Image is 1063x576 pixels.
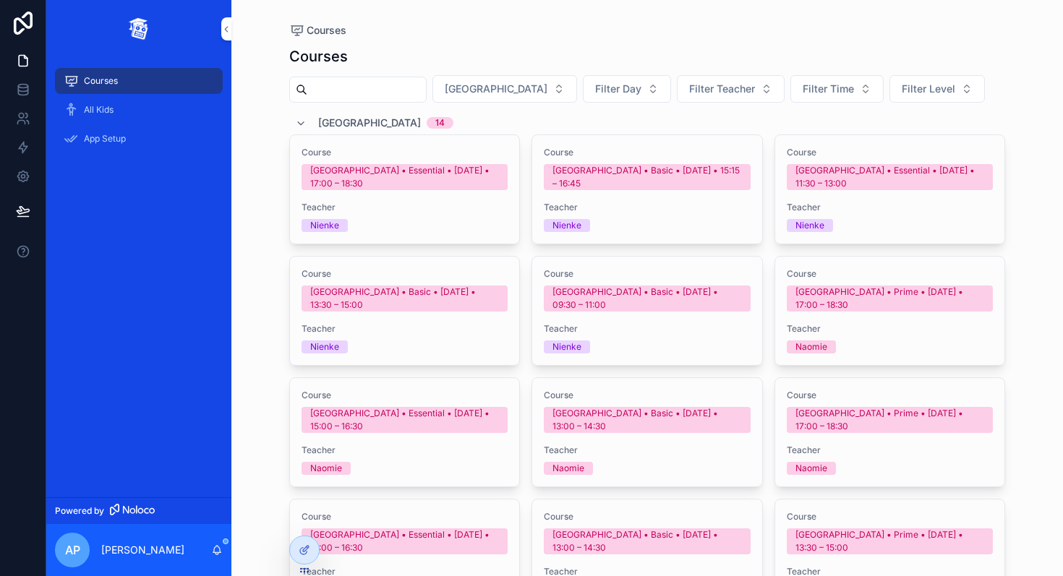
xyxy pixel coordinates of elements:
a: Course[GEOGRAPHIC_DATA] • Basic • [DATE] • 15:15 – 16:45TeacherNienke [531,134,763,244]
div: [GEOGRAPHIC_DATA] • Basic • [DATE] • 13:30 – 15:00 [310,285,500,311]
span: Course [787,511,994,523]
span: Teacher [544,202,751,213]
div: [GEOGRAPHIC_DATA] • Prime • [DATE] • 17:00 – 18:30 [795,285,985,311]
button: Select Button [583,75,671,103]
span: Filter Teacher [689,82,755,96]
div: [GEOGRAPHIC_DATA] • Essential • [DATE] • 17:00 – 18:30 [310,164,500,190]
div: [GEOGRAPHIC_DATA] • Basic • [DATE] • 15:15 – 16:45 [552,164,742,190]
span: AP [65,541,80,559]
a: Courses [55,68,223,94]
button: Select Button [432,75,577,103]
span: Courses [84,75,118,87]
span: Teacher [544,323,751,335]
span: Courses [307,23,346,38]
div: [GEOGRAPHIC_DATA] • Basic • [DATE] • 13:00 – 14:30 [552,528,742,554]
button: Select Button [677,75,785,103]
span: Teacher [544,444,751,456]
span: Teacher [787,202,994,213]
div: [GEOGRAPHIC_DATA] • Essential • [DATE] • 15:00 – 16:30 [310,407,500,433]
span: Course [787,268,994,280]
div: Nienke [310,219,339,232]
div: Naomie [552,462,584,475]
span: Teacher [302,323,508,335]
a: Courses [289,23,346,38]
span: Filter Time [803,82,854,96]
span: Course [302,511,508,523]
span: All Kids [84,104,114,116]
span: [GEOGRAPHIC_DATA] [318,116,421,130]
span: Course [302,147,508,158]
span: Teacher [302,444,508,456]
a: Course[GEOGRAPHIC_DATA] • Basic • [DATE] • 13:00 – 14:30TeacherNaomie [531,377,763,487]
div: Naomie [795,462,827,475]
a: Course[GEOGRAPHIC_DATA] • Prime • [DATE] • 17:00 – 18:30TeacherNaomie [774,256,1006,366]
a: Course[GEOGRAPHIC_DATA] • Prime • [DATE] • 17:00 – 18:30TeacherNaomie [774,377,1006,487]
div: Naomie [310,462,342,475]
span: Filter Day [595,82,641,96]
span: Course [544,147,751,158]
div: Nienke [795,219,824,232]
div: [GEOGRAPHIC_DATA] • Prime • [DATE] • 13:30 – 15:00 [795,528,985,554]
span: Filter Level [902,82,955,96]
div: Naomie [795,340,827,353]
span: [GEOGRAPHIC_DATA] [445,82,547,96]
div: Nienke [552,340,581,353]
button: Select Button [889,75,985,103]
a: Course[GEOGRAPHIC_DATA] • Essential • [DATE] • 11:30 – 13:00TeacherNienke [774,134,1006,244]
p: [PERSON_NAME] [101,543,184,557]
div: Nienke [552,219,581,232]
a: Course[GEOGRAPHIC_DATA] • Basic • [DATE] • 09:30 – 11:00TeacherNienke [531,256,763,366]
span: Course [787,390,994,401]
div: [GEOGRAPHIC_DATA] • Essential • [DATE] • 15:00 – 16:30 [310,528,500,554]
a: App Setup [55,126,223,152]
div: [GEOGRAPHIC_DATA] • Basic • [DATE] • 09:30 – 11:00 [552,285,742,311]
span: App Setup [84,133,126,145]
div: [GEOGRAPHIC_DATA] • Essential • [DATE] • 11:30 – 13:00 [795,164,985,190]
img: App logo [127,17,150,40]
button: Select Button [790,75,884,103]
span: Powered by [55,505,104,517]
div: 14 [435,117,445,129]
a: Course[GEOGRAPHIC_DATA] • Basic • [DATE] • 13:30 – 15:00TeacherNienke [289,256,521,366]
span: Course [544,268,751,280]
span: Teacher [787,323,994,335]
div: scrollable content [46,58,231,171]
div: Nienke [310,340,339,353]
h1: Courses [289,46,348,66]
div: [GEOGRAPHIC_DATA] • Basic • [DATE] • 13:00 – 14:30 [552,407,742,433]
a: Powered by [46,497,231,524]
a: Course[GEOGRAPHIC_DATA] • Essential • [DATE] • 17:00 – 18:30TeacherNienke [289,134,521,244]
span: Course [302,390,508,401]
span: Course [544,511,751,523]
span: Teacher [302,202,508,213]
a: Course[GEOGRAPHIC_DATA] • Essential • [DATE] • 15:00 – 16:30TeacherNaomie [289,377,521,487]
span: Course [787,147,994,158]
span: Teacher [787,444,994,456]
span: Course [544,390,751,401]
span: Course [302,268,508,280]
div: [GEOGRAPHIC_DATA] • Prime • [DATE] • 17:00 – 18:30 [795,407,985,433]
a: All Kids [55,97,223,123]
